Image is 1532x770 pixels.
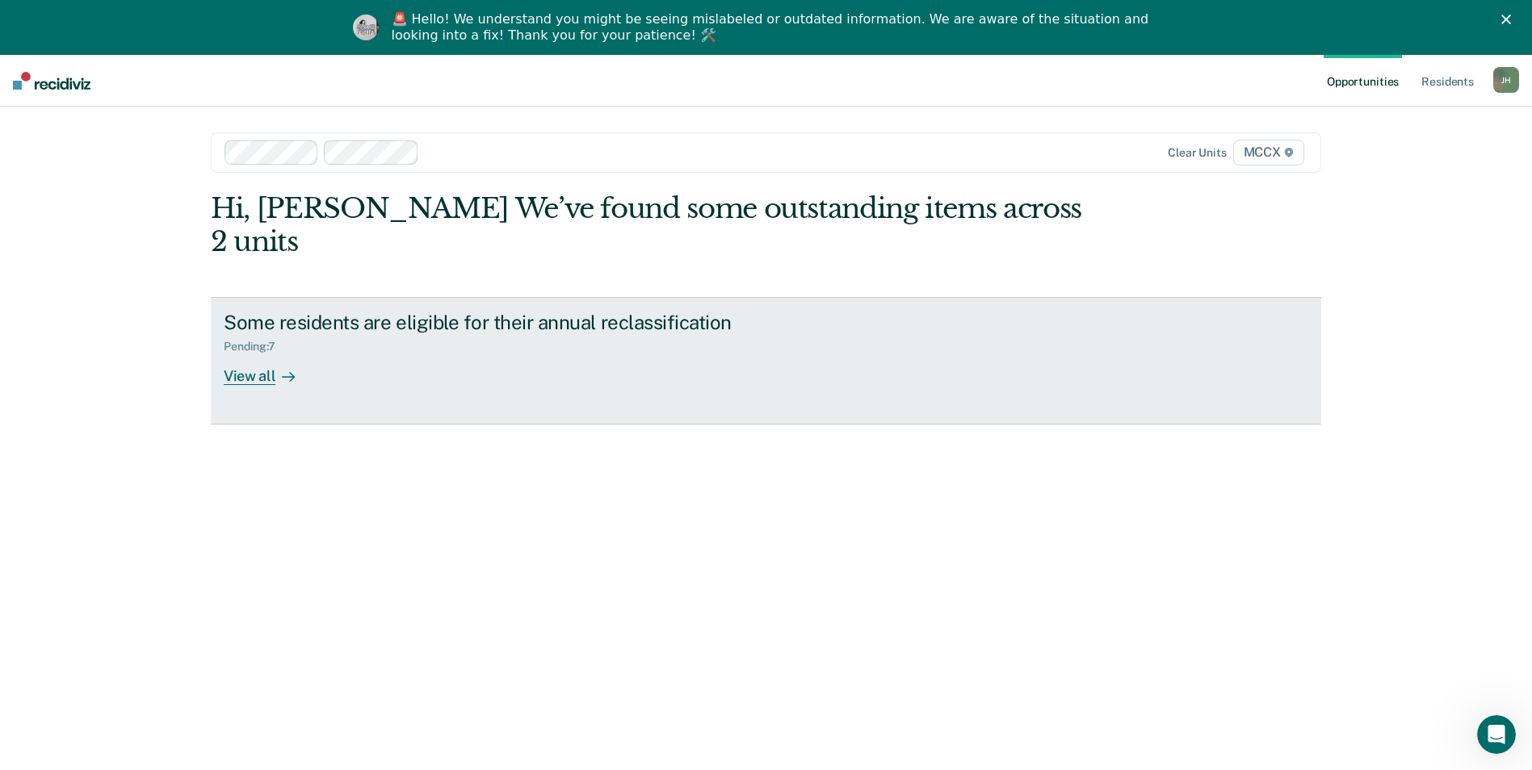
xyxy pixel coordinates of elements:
img: Profile image for Kim [353,15,379,40]
a: Some residents are eligible for their annual reclassificationPending:7View all [211,297,1321,425]
div: View all [224,354,314,385]
a: Residents [1418,55,1477,107]
img: Recidiviz [13,72,90,90]
div: Hi, [PERSON_NAME] We’ve found some outstanding items across 2 units [211,192,1099,258]
a: Opportunities [1324,55,1402,107]
iframe: Intercom live chat [1477,715,1516,754]
button: JH [1493,67,1519,93]
div: 🚨 Hello! We understand you might be seeing mislabeled or outdated information. We are aware of th... [392,11,1154,44]
div: J H [1493,67,1519,93]
div: Pending : 7 [224,340,288,354]
div: Close [1501,15,1517,24]
span: MCCX [1233,140,1304,165]
div: Some residents are eligible for their annual reclassification [224,311,791,334]
div: Clear units [1168,146,1227,160]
